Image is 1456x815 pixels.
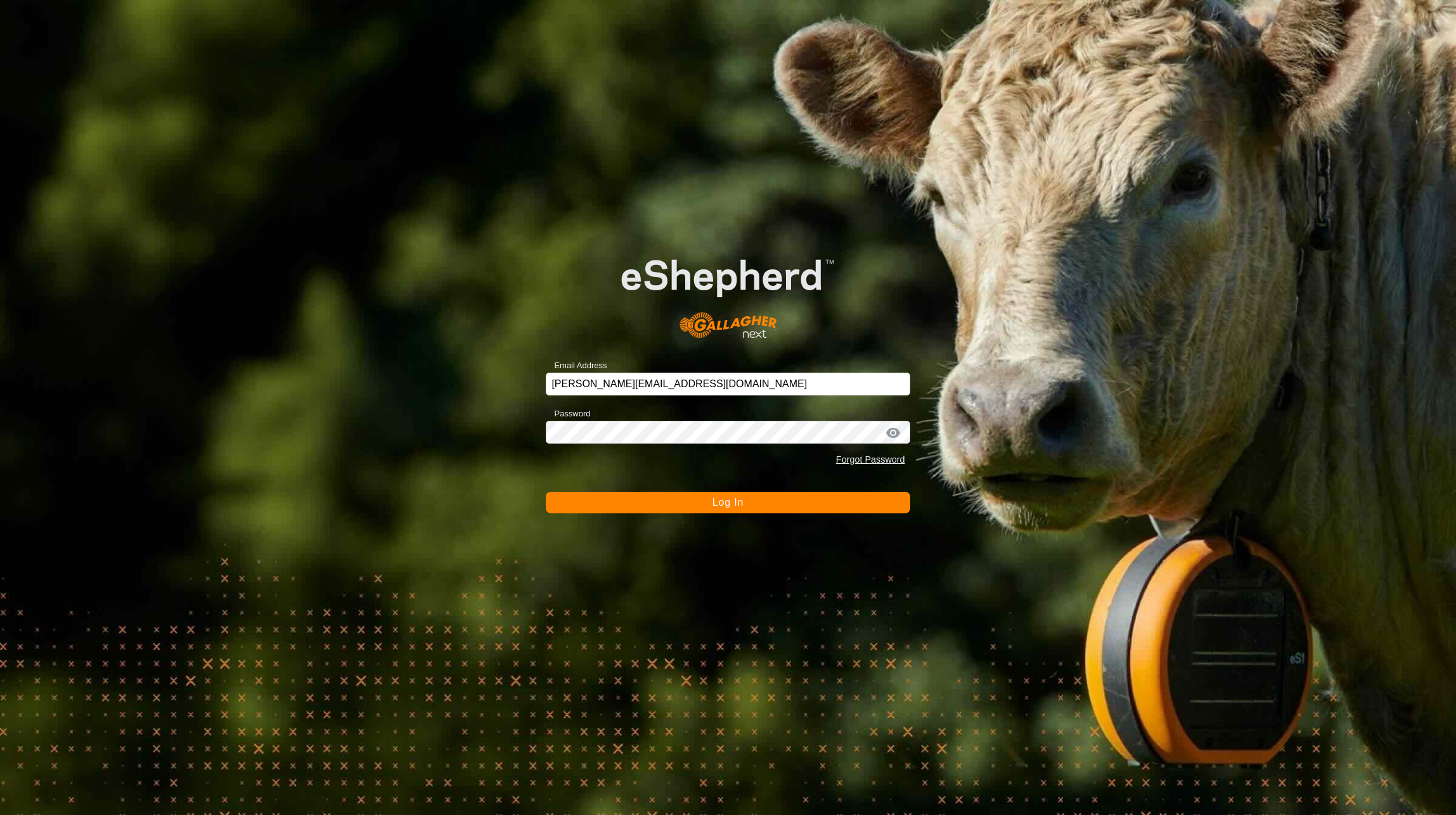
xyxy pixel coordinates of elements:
[836,454,905,465] a: Forgot Password
[546,492,910,513] button: Log In
[546,373,910,395] input: Email Address
[583,229,873,353] img: E-shepherd Logo
[546,407,590,420] label: Password
[712,497,744,508] span: Log In
[546,359,607,372] label: Email Address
